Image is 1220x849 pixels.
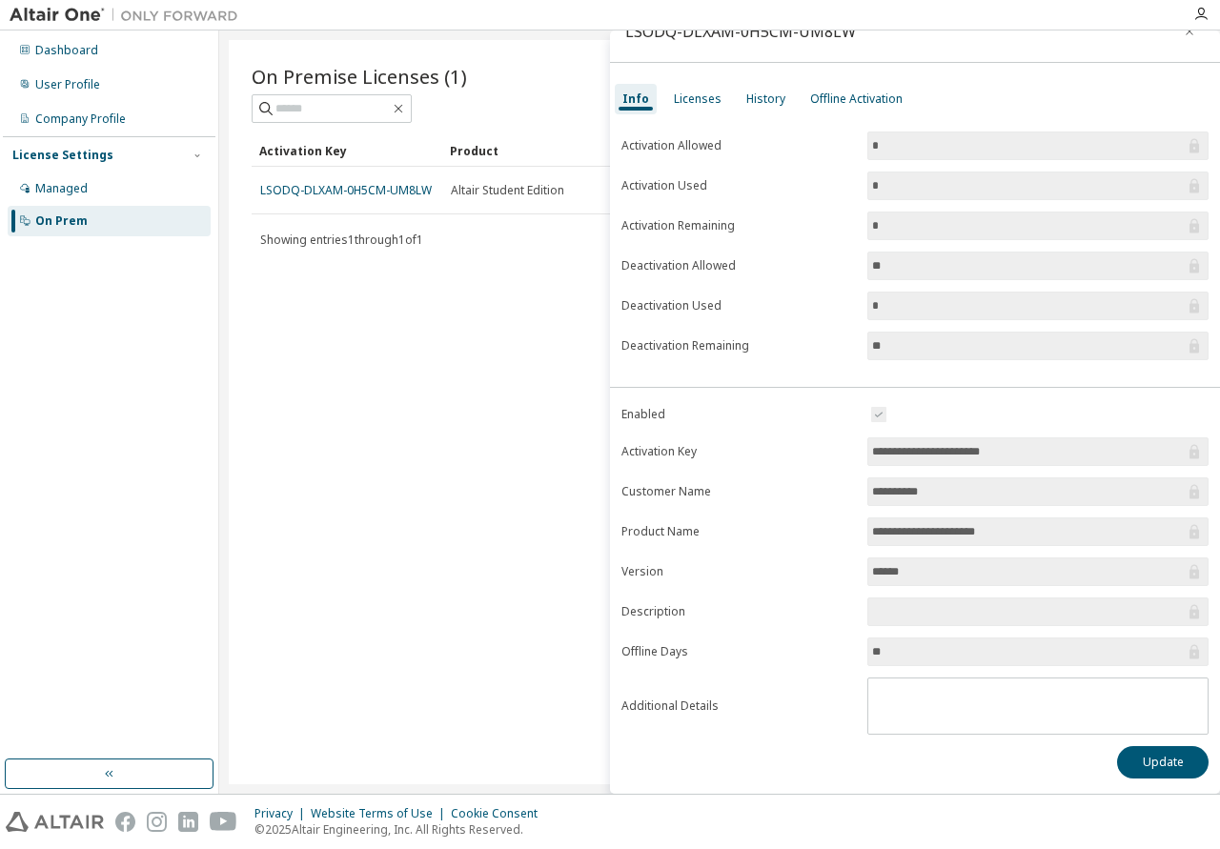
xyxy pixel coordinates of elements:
label: Deactivation Used [621,298,856,313]
label: Additional Details [621,698,856,714]
div: Licenses [674,91,722,107]
img: facebook.svg [115,812,135,832]
span: Showing entries 1 through 1 of 1 [260,232,423,248]
label: Activation Used [621,178,856,193]
img: altair_logo.svg [6,812,104,832]
div: History [746,91,785,107]
label: Deactivation Allowed [621,258,856,273]
img: Altair One [10,6,248,25]
label: Enabled [621,407,856,422]
img: instagram.svg [147,812,167,832]
div: User Profile [35,77,100,92]
div: On Prem [35,213,88,229]
div: Website Terms of Use [311,806,451,821]
img: linkedin.svg [178,812,198,832]
div: Cookie Consent [451,806,549,821]
div: Product [450,135,625,166]
label: Activation Remaining [621,218,856,233]
img: youtube.svg [210,812,237,832]
span: On Premise Licenses (1) [252,63,467,90]
div: Offline Activation [810,91,903,107]
div: License Settings [12,148,113,163]
p: © 2025 Altair Engineering, Inc. All Rights Reserved. [254,821,549,838]
div: LSODQ-DLXAM-0H5CM-UM8LW [625,24,856,39]
label: Activation Allowed [621,138,856,153]
label: Description [621,604,856,619]
div: Managed [35,181,88,196]
div: Company Profile [35,111,126,127]
label: Deactivation Remaining [621,338,856,354]
span: Altair Student Edition [451,183,564,198]
label: Activation Key [621,444,856,459]
label: Offline Days [621,644,856,659]
label: Customer Name [621,484,856,499]
div: Activation Key [259,135,435,166]
label: Product Name [621,524,856,539]
div: Privacy [254,806,311,821]
button: Update [1117,746,1209,778]
label: Version [621,564,856,579]
div: Dashboard [35,43,98,58]
div: Info [622,91,649,107]
a: LSODQ-DLXAM-0H5CM-UM8LW [260,182,432,198]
